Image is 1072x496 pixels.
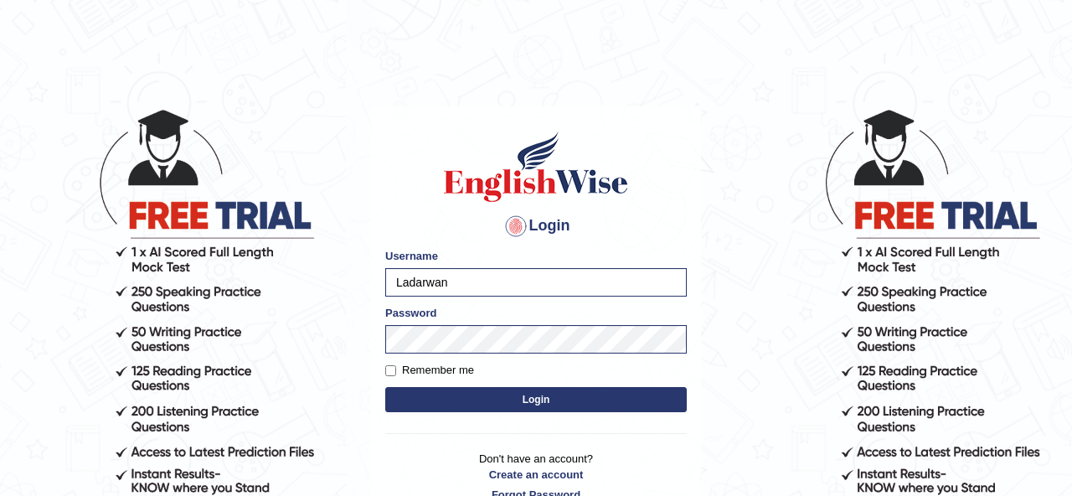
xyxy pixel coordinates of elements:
[385,362,474,379] label: Remember me
[385,365,396,376] input: Remember me
[385,467,687,483] a: Create an account
[385,305,436,321] label: Password
[385,248,438,264] label: Username
[385,387,687,412] button: Login
[441,129,631,204] img: Logo of English Wise sign in for intelligent practice with AI
[385,213,687,240] h4: Login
